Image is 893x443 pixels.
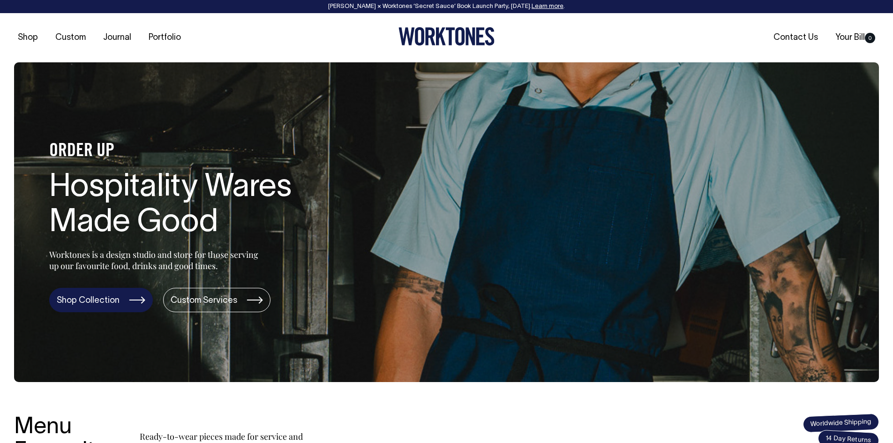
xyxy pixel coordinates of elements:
span: Worldwide Shipping [803,413,879,433]
a: Contact Us [770,30,822,45]
h1: Hospitality Wares Made Good [49,171,349,241]
a: Custom [52,30,90,45]
a: Shop Collection [49,288,153,312]
h4: ORDER UP [49,142,349,161]
p: Worktones is a design studio and store for those serving up our favourite food, drinks and good t... [49,249,263,271]
a: Journal [99,30,135,45]
div: [PERSON_NAME] × Worktones ‘Secret Sauce’ Book Launch Party, [DATE]. . [9,3,884,10]
span: 0 [865,33,875,43]
a: Portfolio [145,30,185,45]
a: Shop [14,30,42,45]
a: Custom Services [163,288,270,312]
a: Your Bill0 [832,30,879,45]
a: Learn more [532,4,563,9]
